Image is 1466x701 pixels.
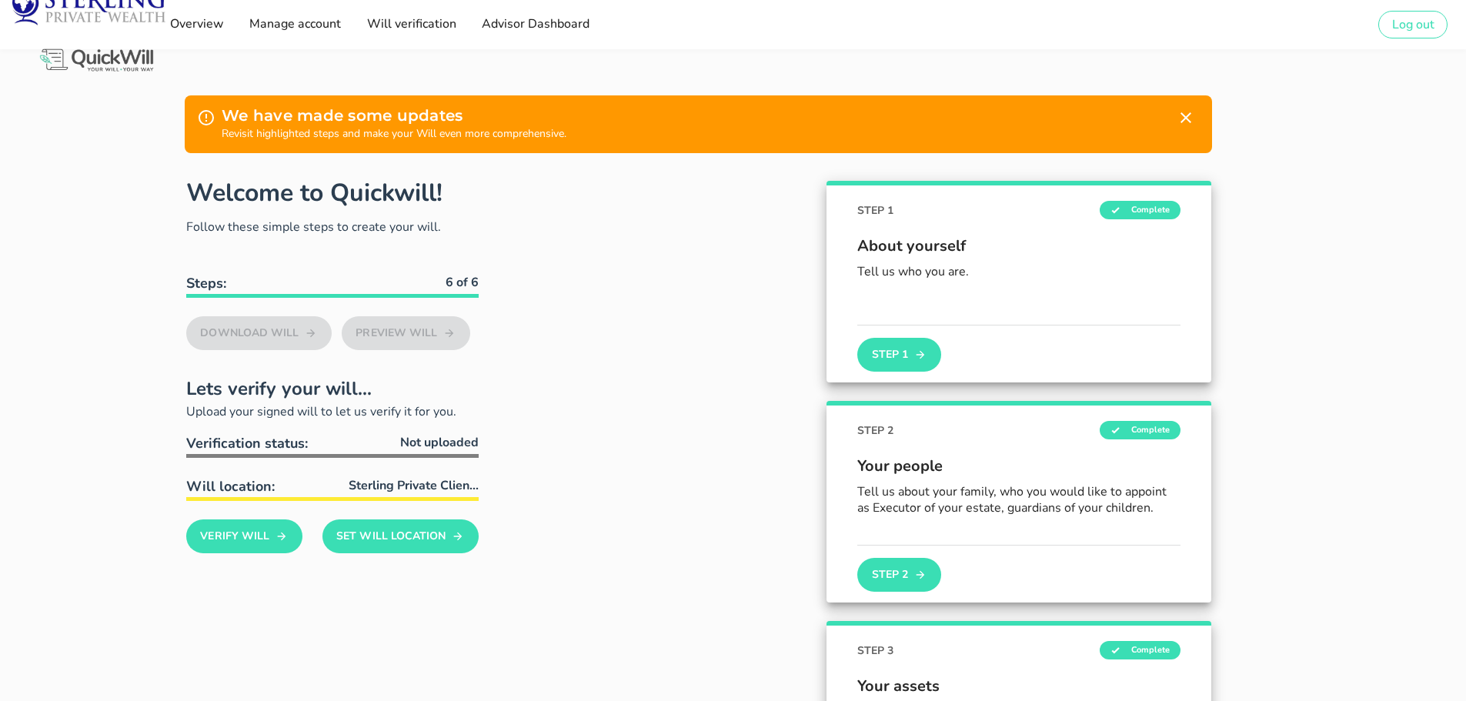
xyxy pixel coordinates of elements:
a: Overview [164,9,228,40]
a: Will verification [361,9,460,40]
strong: We have made some updates [222,106,463,125]
button: Download Will [186,316,332,350]
span: Manage account [249,15,341,32]
span: Complete [1100,201,1180,219]
img: Logo [37,46,156,75]
button: Step 2 [857,558,940,592]
span: STEP 1 [857,202,893,219]
span: Will location: [186,477,275,496]
p: Follow these simple steps to create your will. [186,218,479,236]
span: About yourself [857,235,1180,258]
a: Advisor Dashboard [476,9,594,40]
span: Verification status: [186,434,308,452]
h1: Welcome to Quickwill! [186,176,442,209]
span: Log out [1391,16,1434,33]
span: Complete [1100,421,1180,439]
h2: Lets verify your will... [186,375,479,402]
span: Sterling Private Clien... [349,476,479,495]
a: Manage account [244,9,346,40]
button: Set Will Location [322,519,479,553]
p: Tell us about your family, who you would like to appoint as Executor of your estate, guardians of... [857,484,1180,516]
span: Complete [1100,641,1180,659]
span: Overview [169,15,223,32]
span: Will verification [366,15,456,32]
span: Your assets [857,675,1180,698]
p: Tell us who you are. [857,264,1180,280]
button: Step 1 [857,338,940,372]
span: Not uploaded [400,433,479,452]
p: Upload your signed will to let us verify it for you. [186,402,479,421]
span: STEP 2 [857,422,893,439]
strong: Revisit highlighted steps and make your Will even more comprehensive. [222,126,566,141]
b: Steps: [186,274,226,292]
span: STEP 3 [857,643,893,659]
button: Verify Will [186,519,302,553]
button: Log out [1378,11,1448,38]
span: Your people [857,455,1180,478]
b: 6 of 6 [446,274,479,291]
span: Advisor Dashboard [481,15,589,32]
button: Preview Will [342,316,470,350]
